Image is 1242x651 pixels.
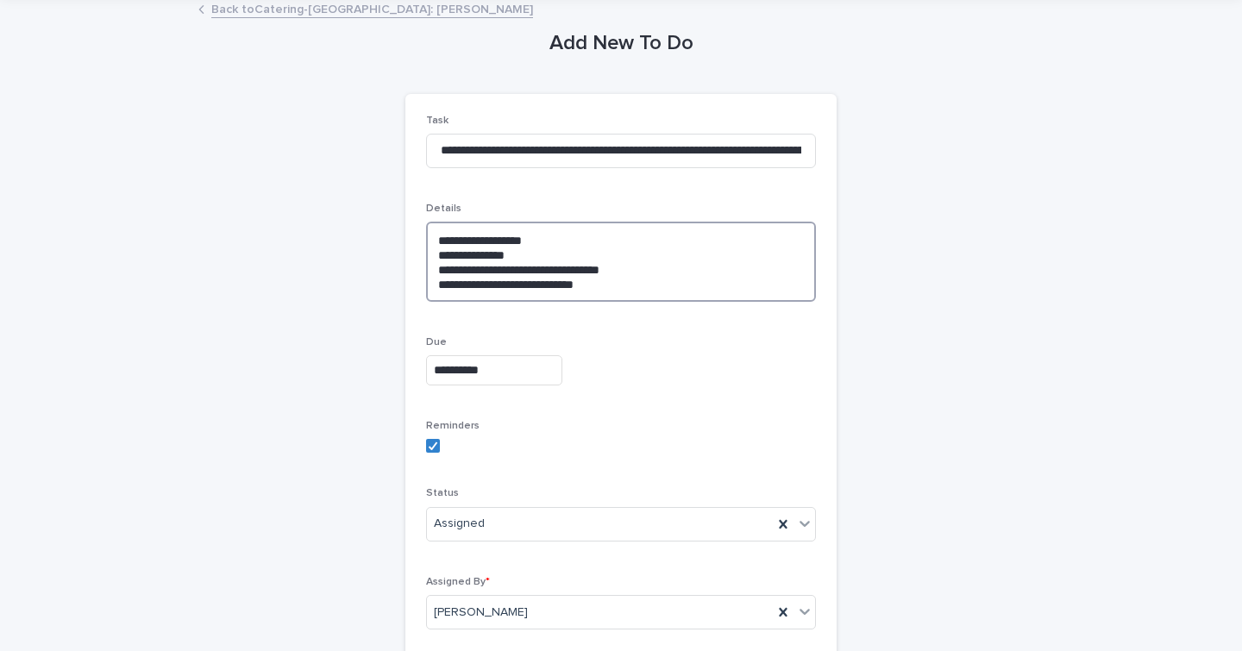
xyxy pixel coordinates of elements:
span: Assigned [434,515,485,533]
span: [PERSON_NAME] [434,604,528,622]
span: Reminders [426,421,480,431]
span: Due [426,337,447,347]
span: Details [426,203,461,214]
span: Task [426,116,448,126]
span: Assigned By [426,577,490,587]
h1: Add New To Do [405,31,837,56]
span: Status [426,488,459,498]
